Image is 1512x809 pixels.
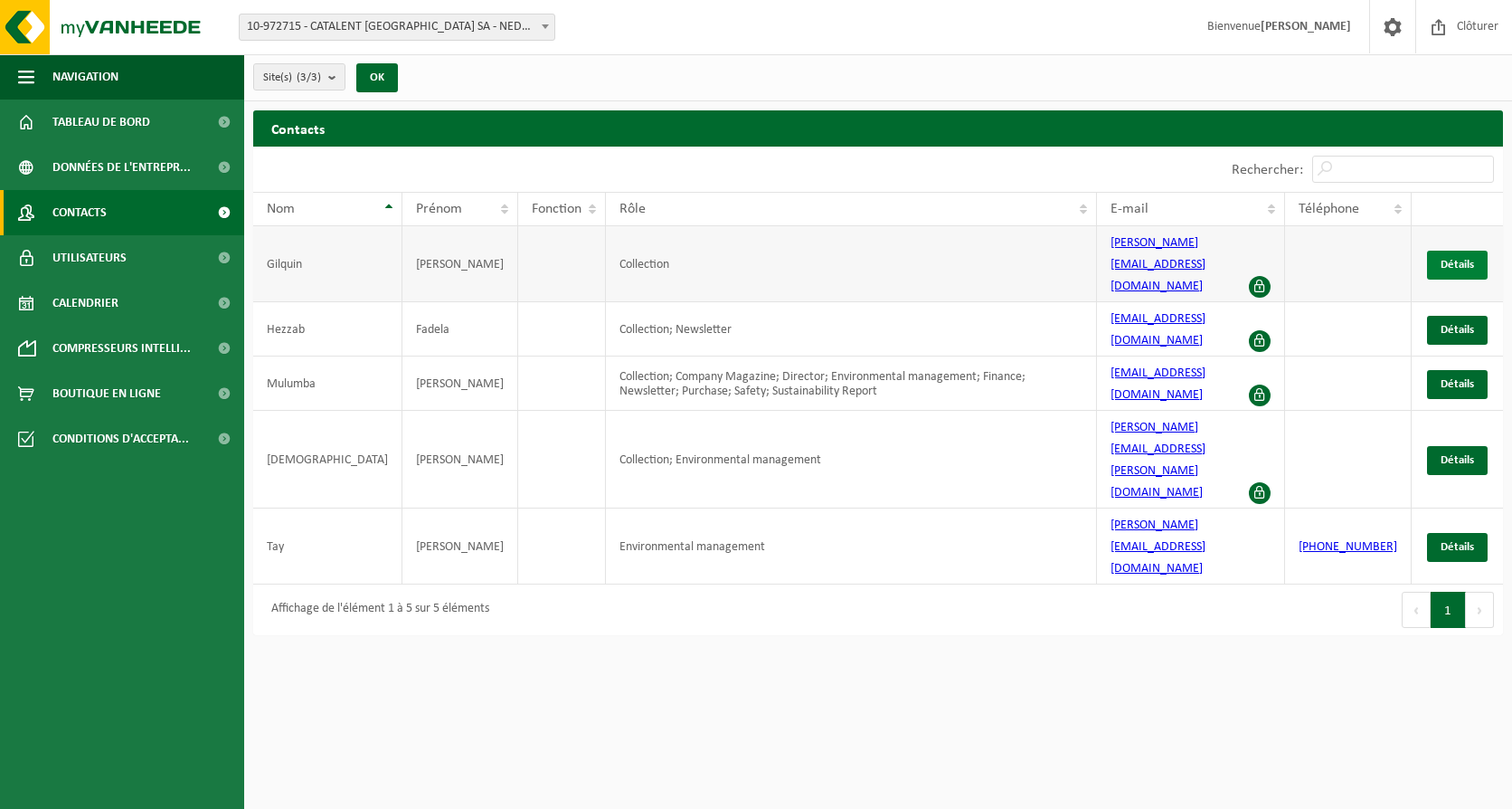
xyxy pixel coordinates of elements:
[1427,446,1488,475] a: Détails
[52,54,118,100] span: Navigation
[1427,533,1488,562] a: Détails
[52,326,191,371] span: Compresseurs intelli...
[1427,251,1488,280] a: Détails
[416,202,462,216] span: Prénom
[1299,202,1359,216] span: Téléphone
[52,190,107,235] span: Contacts
[1431,592,1466,628] button: 1
[1232,163,1303,177] label: Rechercher:
[1441,259,1474,271] span: Détails
[253,302,402,357] td: Hezzab
[253,357,402,411] td: Mulumba
[253,226,402,302] td: Gilquin
[402,411,518,509] td: [PERSON_NAME]
[606,509,1097,585] td: Environmental management
[606,357,1097,411] td: Collection; Company Magazine; Director; Environmental management; Finance; Newsletter; Purchase; ...
[619,202,646,216] span: Rôle
[253,509,402,585] td: Tay
[606,411,1097,509] td: Collection; Environmental management
[402,302,518,357] td: Fadela
[1110,312,1205,347] a: [EMAIL_ADDRESS][DOMAIN_NAME]
[52,100,150,145] span: Tableau de bord
[606,226,1097,302] td: Collection
[52,235,127,281] span: Utilisateurs
[253,411,402,509] td: [DEMOGRAPHIC_DATA]
[1427,370,1488,399] a: Détails
[402,509,518,585] td: [PERSON_NAME]
[1441,541,1474,553] span: Détails
[52,281,118,326] span: Calendrier
[1299,540,1397,554] a: [PHONE_NUMBER]
[532,202,581,216] span: Fonction
[52,145,191,190] span: Données de l'entrepr...
[1441,454,1474,466] span: Détails
[253,110,1503,146] h2: Contacts
[262,594,489,626] div: Affichage de l'élément 1 à 5 sur 5 éléments
[606,302,1097,357] td: Collection; Newsletter
[297,71,321,83] count: (3/3)
[1466,592,1494,628] button: Next
[263,64,321,91] span: Site(s)
[1110,236,1205,293] a: [PERSON_NAME][EMAIL_ADDRESS][DOMAIN_NAME]
[239,14,555,41] span: 10-972715 - CATALENT BELGIUM SA - NEDER-OVER-HEEMBEEK
[1110,202,1148,216] span: E-mail
[1261,20,1351,33] strong: [PERSON_NAME]
[1110,366,1205,402] a: [EMAIL_ADDRESS][DOMAIN_NAME]
[1427,316,1488,345] a: Détails
[1402,592,1431,628] button: Previous
[1110,421,1205,500] a: [PERSON_NAME][EMAIL_ADDRESS][PERSON_NAME][DOMAIN_NAME]
[1441,324,1474,336] span: Détails
[253,63,345,90] button: Site(s)(3/3)
[402,226,518,302] td: [PERSON_NAME]
[267,202,295,216] span: Nom
[240,14,554,40] span: 10-972715 - CATALENT BELGIUM SA - NEDER-OVER-HEEMBEEK
[1110,519,1205,576] a: [PERSON_NAME][EMAIL_ADDRESS][DOMAIN_NAME]
[52,371,161,416] span: Boutique en ligne
[356,63,398,92] button: OK
[52,416,189,462] span: Conditions d'accepta...
[1441,378,1474,390] span: Détails
[402,357,518,411] td: [PERSON_NAME]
